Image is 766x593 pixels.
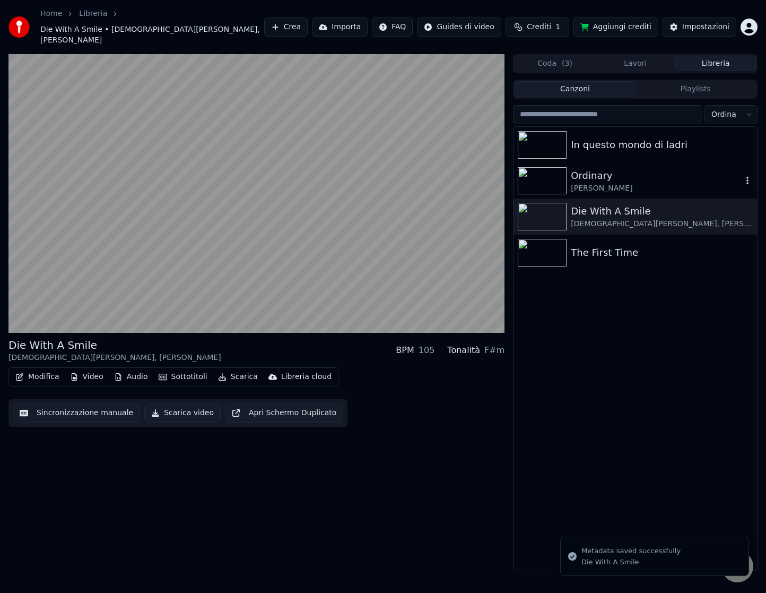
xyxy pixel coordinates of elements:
div: 105 [419,344,435,357]
button: Aggiungi crediti [573,18,658,37]
div: Die With A Smile [571,204,753,219]
nav: breadcrumb [40,8,264,46]
button: Playlists [636,81,756,97]
img: youka [8,16,30,38]
button: Crediti1 [506,18,569,37]
div: Die With A Smile [8,338,221,353]
button: Audio [110,369,152,384]
div: The First Time [571,245,753,260]
div: Tonalità [447,344,480,357]
button: Sottotitoli [154,369,212,384]
a: Home [40,8,62,19]
div: Ordinary [571,168,742,183]
div: BPM [396,344,414,357]
button: Coda [515,56,595,71]
div: [DEMOGRAPHIC_DATA][PERSON_NAME], [PERSON_NAME] [8,353,221,363]
button: Video [66,369,108,384]
button: FAQ [372,18,413,37]
button: Crea [264,18,308,37]
div: Die With A Smile [581,557,681,567]
button: Modifica [11,369,64,384]
span: Ordina [711,109,736,120]
span: Die With A Smile • [DEMOGRAPHIC_DATA][PERSON_NAME], [PERSON_NAME] [40,24,264,46]
div: Metadata saved successfully [581,546,681,556]
span: 1 [555,22,560,32]
button: Lavori [595,56,676,71]
span: ( 3 ) [562,58,572,69]
div: Impostazioni [682,22,729,32]
button: Sincronizzazione manuale [13,403,140,423]
div: In questo mondo di ladri [571,137,753,152]
div: [PERSON_NAME] [571,183,742,194]
div: [DEMOGRAPHIC_DATA][PERSON_NAME], [PERSON_NAME] [571,219,753,229]
span: Crediti [527,22,551,32]
button: Impostazioni [663,18,736,37]
button: Apri Schermo Duplicato [225,403,343,423]
button: Importa [312,18,368,37]
div: Libreria cloud [281,372,332,382]
button: Scarica [214,369,262,384]
div: F#m [484,344,504,357]
button: Canzoni [515,81,635,97]
button: Libreria [675,56,756,71]
button: Scarica video [144,403,221,423]
a: Libreria [79,8,107,19]
button: Guides di video [417,18,501,37]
